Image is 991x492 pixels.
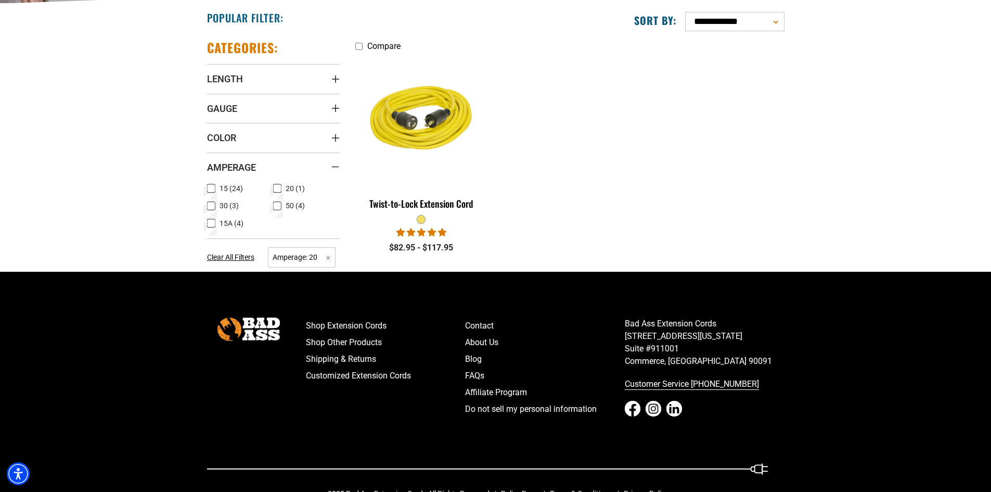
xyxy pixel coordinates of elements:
[207,103,237,115] span: Gauge
[207,153,340,182] summary: Amperage
[367,41,401,51] span: Compare
[306,368,466,384] a: Customized Extension Cords
[207,161,256,173] span: Amperage
[207,132,236,144] span: Color
[207,123,340,152] summary: Color
[465,351,625,368] a: Blog
[465,401,625,418] a: Do not sell my personal information
[625,376,784,393] a: call 833-674-1699
[207,11,284,24] h2: Popular Filter:
[207,94,340,123] summary: Gauge
[465,368,625,384] a: FAQs
[465,318,625,334] a: Contact
[306,351,466,368] a: Shipping & Returns
[207,40,279,56] h2: Categories:
[268,252,336,262] a: Amperage: 20
[355,242,488,254] div: $82.95 - $117.95
[646,401,661,417] a: Instagram - open in a new tab
[286,185,305,192] span: 20 (1)
[634,14,677,27] label: Sort by:
[268,247,336,268] span: Amperage: 20
[220,220,243,227] span: 15A (4)
[306,334,466,351] a: Shop Other Products
[666,401,682,417] a: LinkedIn - open in a new tab
[7,462,30,485] div: Accessibility Menu
[286,202,305,209] span: 50 (4)
[207,253,254,261] span: Clear All Filters
[220,202,239,209] span: 30 (3)
[625,318,784,368] p: Bad Ass Extension Cords [STREET_ADDRESS][US_STATE] Suite #911001 Commerce, [GEOGRAPHIC_DATA] 90091
[220,185,243,192] span: 15 (24)
[355,199,488,208] div: Twist-to-Lock Extension Cord
[207,252,259,263] a: Clear All Filters
[217,318,280,341] img: Bad Ass Extension Cords
[356,61,487,181] img: yellow
[207,73,243,85] span: Length
[396,228,446,237] span: 5.00 stars
[625,401,640,417] a: Facebook - open in a new tab
[465,334,625,351] a: About Us
[306,318,466,334] a: Shop Extension Cords
[465,384,625,401] a: Affiliate Program
[207,64,340,93] summary: Length
[355,56,488,215] a: yellow Twist-to-Lock Extension Cord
